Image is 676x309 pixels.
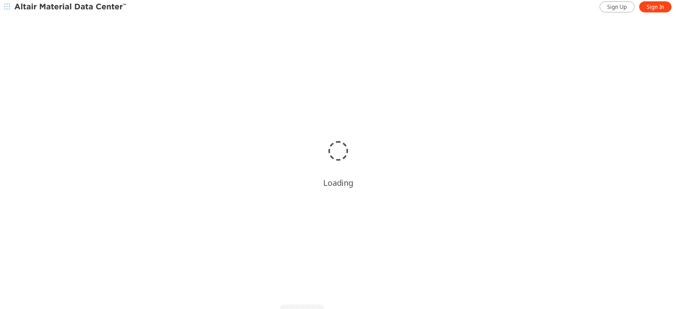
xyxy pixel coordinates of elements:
span: Sign Up [607,4,627,11]
a: Sign In [639,1,672,12]
a: Sign Up [600,1,635,12]
span: Sign In [647,4,664,11]
img: Altair Material Data Center [14,3,128,12]
div: Loading [323,177,353,188]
